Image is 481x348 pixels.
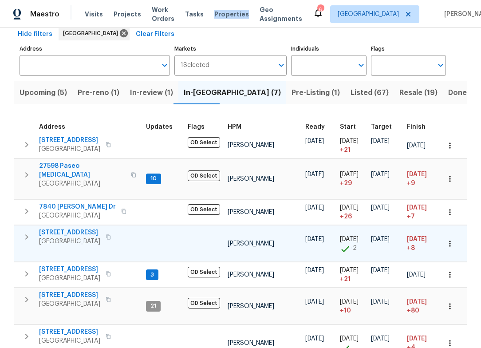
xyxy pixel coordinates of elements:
label: Individuals [291,46,366,51]
span: [DATE] [340,138,359,144]
button: Open [434,59,447,71]
span: Hide filters [18,29,52,40]
span: + 10 [340,306,351,315]
span: [DATE] [340,171,359,178]
span: [DATE] [407,171,427,178]
span: [DATE] [407,272,426,278]
span: [STREET_ADDRESS] [39,328,100,336]
div: Projected renovation finish date [407,124,434,130]
span: OD Select [188,170,220,181]
td: Scheduled to finish 8 day(s) late [403,225,437,262]
span: Resale (19) [399,87,438,99]
td: Scheduled to finish 80 day(s) late [403,288,437,324]
span: [GEOGRAPHIC_DATA] [39,274,100,283]
td: Scheduled to finish 9 day(s) late [403,158,437,199]
span: [STREET_ADDRESS] [39,136,100,145]
span: [GEOGRAPHIC_DATA] [39,211,116,220]
span: Flags [188,124,205,130]
span: Clear Filters [136,29,174,40]
span: Listed (67) [351,87,389,99]
span: [DATE] [305,138,324,144]
span: [DATE] [340,205,359,211]
span: Properties [214,10,249,19]
span: [DATE] [305,336,324,342]
span: Ready [305,124,325,130]
span: Upcoming (5) [20,87,67,99]
span: [PERSON_NAME] [228,176,274,182]
span: [GEOGRAPHIC_DATA] [39,237,100,246]
span: [DATE] [371,171,390,178]
td: Project started 21 days late [336,262,367,288]
span: 7840 [PERSON_NAME] Dr [39,202,116,211]
span: [DATE] [371,205,390,211]
span: 10 [147,175,160,182]
td: Project started 2 days early [336,225,367,262]
td: Project started 29 days late [336,158,367,199]
span: Tasks [185,11,204,17]
span: [DATE] [371,236,390,242]
button: Hide filters [14,26,56,43]
span: In-review (1) [130,87,173,99]
span: Target [371,124,392,130]
span: [GEOGRAPHIC_DATA] [39,179,126,188]
label: Markets [174,46,287,51]
span: + 21 [340,275,351,284]
span: Work Orders [152,5,174,23]
span: [DATE] [371,267,390,273]
span: [DATE] [371,336,390,342]
label: Address [20,46,170,51]
label: Flags [371,46,446,51]
span: [DATE] [340,267,359,273]
span: Geo Assignments [260,5,302,23]
span: Updates [146,124,173,130]
span: [DATE] [371,299,390,305]
span: -2 [351,244,357,253]
button: Clear Filters [132,26,178,43]
span: [PERSON_NAME] [228,303,274,309]
span: [GEOGRAPHIC_DATA] [39,336,100,345]
span: [DATE] [407,205,427,211]
span: [GEOGRAPHIC_DATA] [39,300,100,308]
span: Maestro [30,10,59,19]
span: [DATE] [305,299,324,305]
div: 6 [317,5,323,14]
button: Open [275,59,288,71]
span: Address [39,124,65,130]
span: [DATE] [340,236,359,242]
span: [GEOGRAPHIC_DATA] [338,10,399,19]
div: Earliest renovation start date (first business day after COE or Checkout) [305,124,333,130]
button: Open [158,59,171,71]
td: Project started 21 days late [336,133,367,158]
span: 1 Selected [181,62,209,69]
span: [STREET_ADDRESS] [39,291,100,300]
span: +7 [407,212,415,221]
span: [PERSON_NAME] [228,209,274,215]
span: + 29 [340,179,352,188]
span: Projects [114,10,141,19]
span: OD Select [188,298,220,308]
span: [DATE] [340,336,359,342]
span: [PERSON_NAME] [228,272,274,278]
td: Project started 10 days late [336,288,367,324]
span: [DATE] [407,236,427,242]
span: [DATE] [407,142,426,149]
span: 3 [147,271,158,279]
span: + 21 [340,146,351,154]
span: 27598 Paseo [MEDICAL_DATA] [39,162,126,179]
span: [STREET_ADDRESS] [39,265,100,274]
span: +80 [407,306,419,315]
span: [DATE] [371,138,390,144]
span: [DATE] [407,336,427,342]
div: [GEOGRAPHIC_DATA] [59,26,130,40]
span: +8 [407,244,415,253]
span: OD Select [188,204,220,215]
span: [DATE] [305,205,324,211]
span: [PERSON_NAME] [228,241,274,247]
span: + 26 [340,212,352,221]
span: [STREET_ADDRESS] [39,228,100,237]
span: +9 [407,179,415,188]
span: [DATE] [305,267,324,273]
span: HPM [228,124,241,130]
div: Target renovation project end date [371,124,400,130]
span: [GEOGRAPHIC_DATA] [63,29,122,38]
